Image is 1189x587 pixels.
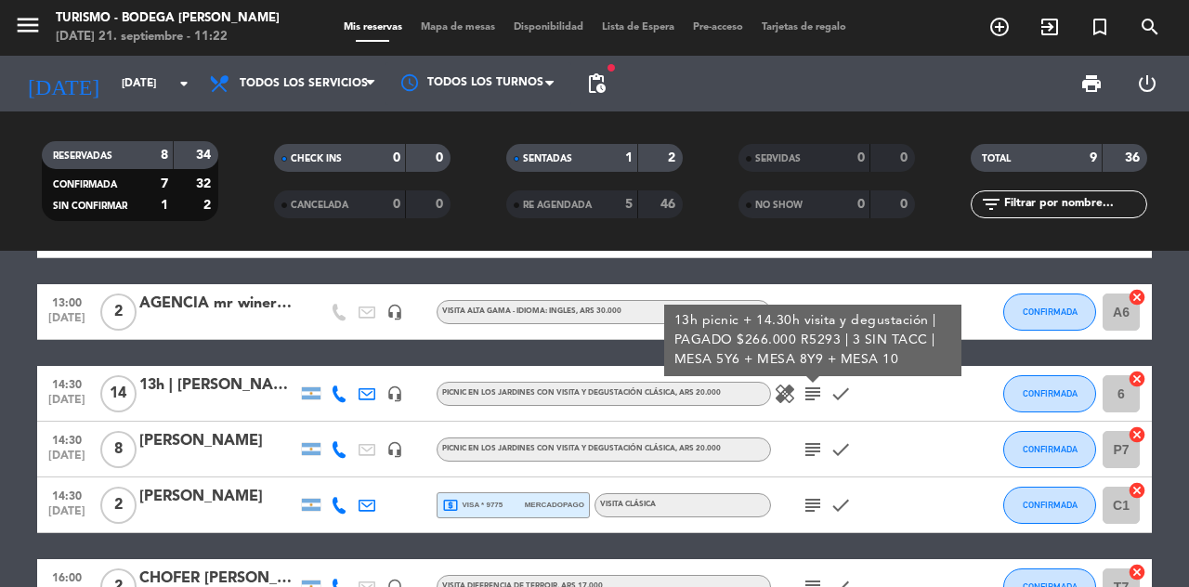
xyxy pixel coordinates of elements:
span: 14:30 [44,428,90,450]
i: subject [802,438,824,461]
span: CONFIRMADA [1023,444,1078,454]
i: check [830,301,852,323]
span: [DATE] [44,312,90,333]
span: 8 [100,431,137,468]
strong: 5 [625,198,633,211]
i: [DATE] [14,63,112,104]
span: Todos los servicios [240,77,368,90]
strong: 0 [436,198,447,211]
i: add_circle_outline [988,16,1011,38]
div: AGENCIA mr winery | [PERSON_NAME] [139,292,297,316]
span: RE AGENDADA [523,201,592,210]
strong: 0 [900,198,911,211]
i: arrow_drop_down [173,72,195,95]
strong: 32 [196,177,215,190]
span: Reserva especial [1075,11,1125,43]
span: PICNIC EN LOS JARDINES CON VISITA Y DEGUSTACIÓN CLÁSICA [442,445,721,452]
div: 13h picnic + 14.30h visita y degustación | PAGADO $266.000 R5293 | 3 SIN TACC | MESA 5Y6 + MESA 8... [674,311,952,370]
strong: 8 [161,149,168,162]
span: CONFIRMADA [1023,307,1078,317]
strong: 0 [436,151,447,164]
strong: 1 [161,199,168,212]
i: check [830,494,852,516]
span: Pre-acceso [684,22,752,33]
span: 13:00 [44,291,90,312]
strong: 2 [203,199,215,212]
span: 14 [100,375,137,412]
button: menu [14,11,42,46]
strong: 34 [196,149,215,162]
i: check [830,383,852,405]
span: print [1080,72,1103,95]
strong: 0 [900,151,911,164]
span: Tarjetas de regalo [752,22,856,33]
span: VISITA ALTA GAMA - IDIOMA: INGLES [442,307,621,315]
span: TOTAL [982,154,1011,163]
strong: 36 [1125,151,1143,164]
span: PICNIC EN LOS JARDINES CON VISITA Y DEGUSTACIÓN CLÁSICA [442,389,721,397]
span: CHECK INS [291,154,342,163]
strong: 7 [161,177,168,190]
strong: 1 [625,151,633,164]
span: [DATE] [44,505,90,527]
i: local_atm [442,497,459,514]
span: NO SHOW [755,201,803,210]
i: check [830,438,852,461]
span: 2 [100,487,137,524]
span: Disponibilidad [504,22,593,33]
div: LOG OUT [1119,56,1175,111]
span: , ARS 20.000 [675,445,721,452]
i: headset_mic [386,304,403,320]
i: power_settings_new [1136,72,1158,95]
div: 13h | [PERSON_NAME] [139,373,297,398]
i: headset_mic [386,385,403,402]
i: search [1139,16,1161,38]
span: CONFIRMADA [1023,500,1078,510]
strong: 0 [393,151,400,164]
span: , ARS 30.000 [576,307,621,315]
span: [DATE] [44,450,90,471]
i: healing [774,383,796,405]
i: cancel [1128,288,1146,307]
button: CONFIRMADA [1003,293,1096,331]
i: menu [14,11,42,39]
i: exit_to_app [1039,16,1061,38]
span: , ARS 20.000 [675,389,721,397]
button: CONFIRMADA [1003,375,1096,412]
span: Mis reservas [334,22,412,33]
span: mercadopago [525,499,584,511]
span: fiber_manual_record [606,62,617,73]
i: cancel [1128,370,1146,388]
i: cancel [1128,481,1146,500]
strong: 0 [393,198,400,211]
strong: 2 [668,151,679,164]
span: BUSCAR [1125,11,1175,43]
button: CONFIRMADA [1003,487,1096,524]
i: subject [802,301,824,323]
i: subject [802,383,824,405]
span: CANCELADA [291,201,348,210]
span: [DATE] [44,394,90,415]
span: pending_actions [585,72,608,95]
span: SERVIDAS [755,154,801,163]
span: SIN CONFIRMAR [53,202,127,211]
i: cancel [1128,563,1146,581]
span: RESERVAR MESA [974,11,1025,43]
strong: 0 [857,198,865,211]
strong: 0 [857,151,865,164]
strong: 46 [660,198,679,211]
span: visa * 9775 [442,497,503,514]
i: cancel [1128,425,1146,444]
span: WALK IN [1025,11,1075,43]
div: [DATE] 21. septiembre - 11:22 [56,28,280,46]
span: CONFIRMADA [53,180,117,189]
div: [PERSON_NAME] [139,429,297,453]
span: 14:30 [44,484,90,505]
span: VISITA CLÁSICA [600,501,656,508]
span: RESERVADAS [53,151,112,161]
i: turned_in_not [1089,16,1111,38]
button: CONFIRMADA [1003,431,1096,468]
input: Filtrar por nombre... [1002,194,1146,215]
span: CONFIRMADA [1023,388,1078,398]
span: 2 [100,293,137,331]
